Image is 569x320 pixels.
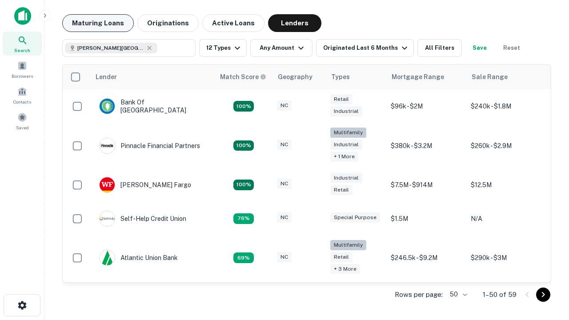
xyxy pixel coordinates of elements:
[536,288,550,302] button: Go to next page
[250,39,313,57] button: Any Amount
[99,138,200,154] div: Pinnacle Financial Partners
[330,106,362,116] div: Industrial
[13,98,31,105] span: Contacts
[466,236,546,280] td: $290k - $3M
[77,44,144,52] span: [PERSON_NAME][GEOGRAPHIC_DATA], [GEOGRAPHIC_DATA]
[386,89,466,123] td: $96k - $2M
[323,43,410,53] div: Originated Last 6 Months
[330,252,353,262] div: Retail
[330,152,358,162] div: + 1 more
[100,250,115,265] img: picture
[277,100,292,111] div: NC
[277,212,292,223] div: NC
[330,240,366,250] div: Multifamily
[268,14,321,32] button: Lenders
[330,128,366,138] div: Multifamily
[525,249,569,292] iframe: Chat Widget
[3,83,42,107] a: Contacts
[277,140,292,150] div: NC
[199,39,247,57] button: 12 Types
[465,39,494,57] button: Save your search to get updates of matches that match your search criteria.
[14,7,31,25] img: capitalize-icon.png
[386,64,466,89] th: Mortgage Range
[278,72,313,82] div: Geography
[12,72,33,80] span: Borrowers
[272,64,326,89] th: Geography
[215,64,272,89] th: Capitalize uses an advanced AI algorithm to match your search with the best lender. The match sco...
[446,288,469,301] div: 50
[331,72,350,82] div: Types
[330,185,353,195] div: Retail
[3,109,42,133] a: Saved
[472,72,508,82] div: Sale Range
[233,252,254,263] div: Matching Properties: 10, hasApolloMatch: undefined
[202,14,264,32] button: Active Loans
[277,179,292,189] div: NC
[99,250,178,266] div: Atlantic Union Bank
[233,101,254,112] div: Matching Properties: 15, hasApolloMatch: undefined
[386,123,466,168] td: $380k - $3.2M
[96,72,117,82] div: Lender
[466,202,546,236] td: N/A
[233,180,254,190] div: Matching Properties: 15, hasApolloMatch: undefined
[395,289,443,300] p: Rows per page:
[99,211,186,227] div: Self-help Credit Union
[466,89,546,123] td: $240k - $1.8M
[100,99,115,114] img: picture
[392,72,444,82] div: Mortgage Range
[316,39,414,57] button: Originated Last 6 Months
[3,32,42,56] a: Search
[62,14,134,32] button: Maturing Loans
[330,140,362,150] div: Industrial
[277,252,292,262] div: NC
[220,72,264,82] h6: Match Score
[326,64,386,89] th: Types
[220,72,266,82] div: Capitalize uses an advanced AI algorithm to match your search with the best lender. The match sco...
[137,14,199,32] button: Originations
[386,236,466,280] td: $246.5k - $9.2M
[466,123,546,168] td: $260k - $2.9M
[100,138,115,153] img: picture
[466,64,546,89] th: Sale Range
[483,289,517,300] p: 1–50 of 59
[3,57,42,81] a: Borrowers
[100,177,115,192] img: picture
[466,168,546,202] td: $12.5M
[90,64,215,89] th: Lender
[100,211,115,226] img: picture
[99,177,191,193] div: [PERSON_NAME] Fargo
[16,124,29,131] span: Saved
[233,140,254,151] div: Matching Properties: 26, hasApolloMatch: undefined
[233,213,254,224] div: Matching Properties: 11, hasApolloMatch: undefined
[330,94,353,104] div: Retail
[99,98,206,114] div: Bank Of [GEOGRAPHIC_DATA]
[386,168,466,202] td: $7.5M - $914M
[497,39,526,57] button: Reset
[330,173,362,183] div: Industrial
[386,202,466,236] td: $1.5M
[330,264,360,274] div: + 3 more
[417,39,462,57] button: All Filters
[14,47,30,54] span: Search
[330,212,380,223] div: Special Purpose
